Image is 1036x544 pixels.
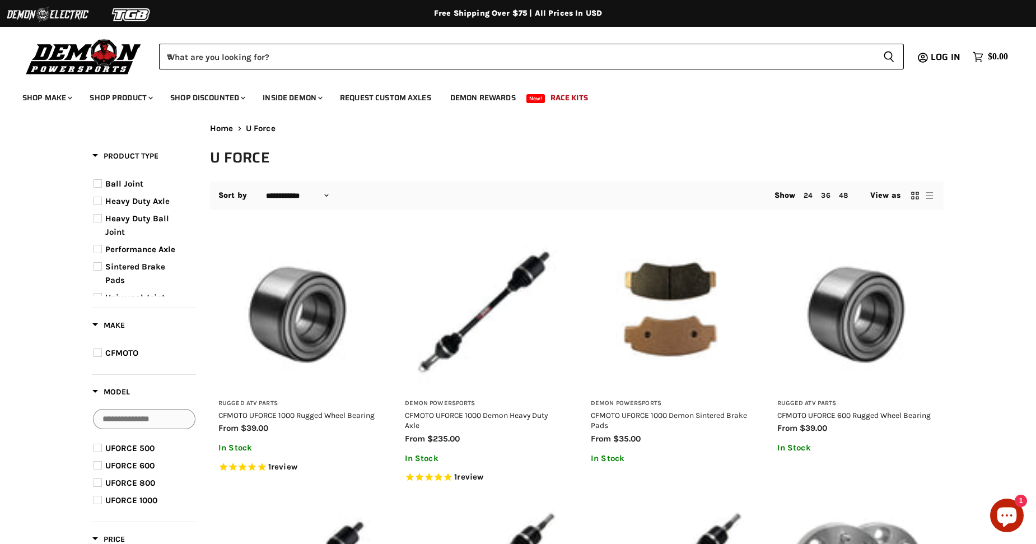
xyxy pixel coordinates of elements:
a: Shop Discounted [162,86,252,109]
a: Shop Product [81,86,160,109]
span: $39.00 [241,423,268,433]
span: Make [92,320,125,330]
span: UFORCE 800 [105,478,155,488]
p: In Stock [405,454,563,463]
nav: Collection utilities [210,182,944,210]
h3: Demon Powersports [405,399,563,408]
img: Demon Electric Logo 2 [6,4,90,25]
img: Demon Powersports [22,36,145,76]
ul: Main menu [14,82,1005,109]
span: Rated 5.0 out of 5 stars 1 reviews [405,472,563,483]
a: Home [210,124,234,133]
span: CFMOTO [105,348,138,358]
img: CFMOTO UFORCE 1000 Demon Heavy Duty Axle [405,233,563,392]
span: Product Type [92,151,158,161]
h3: Rugged ATV Parts [218,399,377,408]
a: CFMOTO UFORCE 1000 Demon Sintered Brake Pads [591,411,747,430]
span: 1 reviews [454,472,483,482]
img: CFMOTO UFORCE 1000 Rugged Wheel Bearing [218,233,377,392]
span: from [777,423,797,433]
span: Price [92,534,125,544]
a: CFMOTO UFORCE 1000 Demon Heavy Duty Axle [405,411,548,430]
a: Inside Demon [254,86,329,109]
span: View as [870,191,900,200]
button: Filter by Product Type [92,151,158,165]
inbox-online-store-chat: Shopify online store chat [987,499,1027,535]
span: Sintered Brake Pads [105,262,165,285]
button: Search [874,44,904,69]
span: Ball Joint [105,179,143,189]
span: Performance Axle [105,244,175,254]
p: In Stock [218,443,377,453]
span: UFORCE 1000 [105,495,157,505]
form: Product [159,44,904,69]
button: Filter by Make [92,320,125,334]
span: UFORCE 500 [105,443,155,453]
input: When autocomplete results are available use up and down arrows to review and enter to select [159,44,874,69]
a: Log in [926,52,967,62]
div: Free Shipping Over $75 | All Prices In USD [70,8,966,18]
span: Show [774,190,796,200]
span: from [218,423,239,433]
span: from [591,434,611,444]
span: from [405,434,425,444]
p: In Stock [591,454,749,463]
span: Heavy Duty Ball Joint [105,213,169,237]
p: In Stock [777,443,936,453]
button: list view [924,190,935,201]
a: Race Kits [542,86,596,109]
span: Universal Joint [105,292,165,303]
span: New! [526,94,545,103]
span: Model [92,387,130,397]
h1: U Force [210,148,944,167]
img: CFMOTO UFORCE 1000 Demon Sintered Brake Pads [591,233,749,392]
input: Search Options [93,409,195,429]
a: Request Custom Axles [332,86,440,109]
a: $0.00 [967,49,1014,65]
span: $35.00 [613,434,641,444]
span: review [271,462,297,472]
img: CFMOTO UFORCE 600 Rugged Wheel Bearing [777,233,936,392]
span: Log in [931,50,960,64]
a: 48 [839,191,848,199]
a: CFMOTO UFORCE 1000 Rugged Wheel Bearing [218,411,375,420]
a: CFMOTO UFORCE 600 Rugged Wheel Bearing [777,411,931,420]
a: Shop Make [14,86,79,109]
span: Rated 5.0 out of 5 stars 1 reviews [218,462,377,473]
span: $39.00 [800,423,827,433]
button: Filter by Model [92,387,130,401]
a: 36 [821,191,830,199]
span: review [457,472,483,482]
span: $0.00 [988,52,1008,62]
button: grid view [909,190,921,201]
h3: Demon Powersports [591,399,749,408]
a: Demon Rewards [442,86,524,109]
span: 1 reviews [268,462,297,472]
span: UFORCE 600 [105,461,155,471]
span: Heavy Duty Axle [105,196,170,206]
a: 24 [804,191,813,199]
img: TGB Logo 2 [90,4,174,25]
nav: Breadcrumbs [210,124,944,133]
span: $235.00 [427,434,460,444]
span: U Force [246,124,276,133]
h3: Rugged ATV Parts [777,399,936,408]
label: Sort by [218,191,247,200]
